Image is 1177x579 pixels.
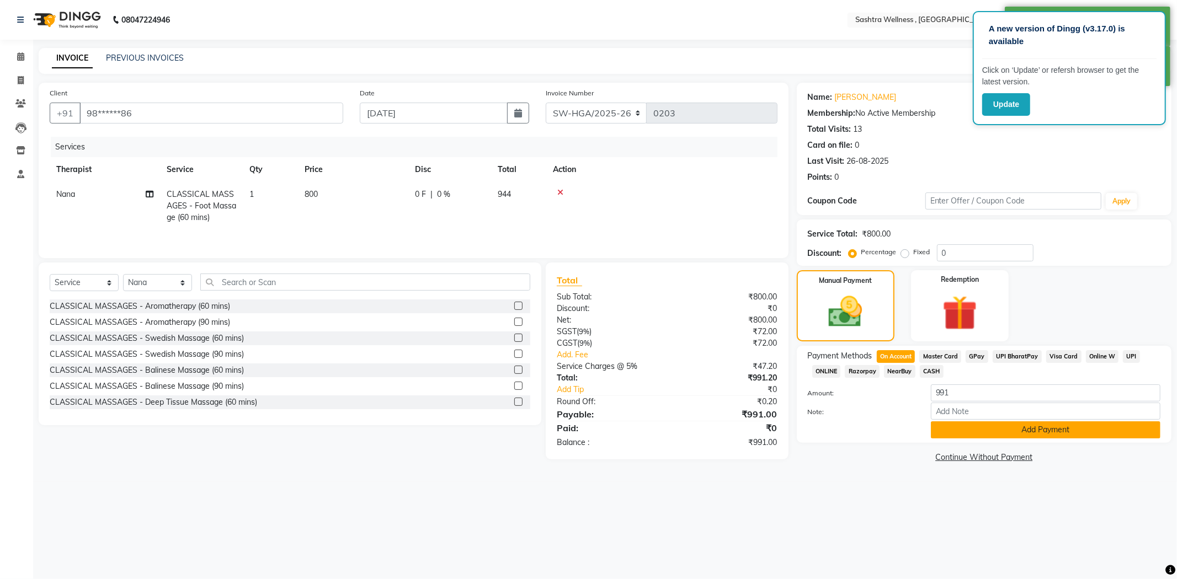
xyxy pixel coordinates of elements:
div: ( ) [548,337,667,349]
span: Razorpay [845,365,880,378]
span: 0 % [437,189,450,200]
span: 1 [249,189,254,199]
div: ₹991.00 [667,437,786,448]
div: ( ) [548,326,667,337]
div: ₹800.00 [667,314,786,326]
input: Search by Name/Mobile/Email/Code [79,103,343,124]
img: logo [28,4,104,35]
img: _gift.svg [931,291,988,335]
div: CLASSICAL MASSAGES - Balinese Massage (90 mins) [50,380,244,392]
div: 0 [855,140,860,151]
button: Update [982,93,1030,116]
th: Qty [243,157,298,182]
span: UPI BharatPay [993,350,1042,363]
span: SGST [557,326,577,336]
div: Net: [548,314,667,326]
a: Continue Without Payment [799,452,1169,463]
a: Add Tip [548,384,687,395]
div: Coupon Code [808,195,925,207]
label: Note: [800,407,923,417]
div: Points: [808,171,833,183]
div: 26-08-2025 [847,156,889,167]
span: On Account [877,350,915,363]
span: | [430,189,433,200]
th: Action [546,157,777,182]
span: 800 [305,189,318,199]
div: 0 [835,171,839,183]
button: Add Payment [931,421,1160,438]
label: Invoice Number [546,88,594,98]
b: 08047224946 [121,4,170,35]
p: Click on ‘Update’ or refersh browser to get the latest version. [982,65,1157,88]
a: INVOICE [52,49,93,68]
th: Therapist [50,157,160,182]
span: 0 F [415,189,426,200]
span: Online W [1086,350,1119,363]
div: Service Charges @ 5% [548,361,667,372]
input: Enter Offer / Coupon Code [925,192,1102,210]
div: Payable: [548,408,667,421]
div: ₹0 [667,303,786,314]
div: Total Visits: [808,124,851,135]
th: Price [298,157,408,182]
div: Paid: [548,421,667,435]
span: 9% [579,327,589,336]
div: ₹0.20 [667,396,786,408]
div: Membership: [808,108,856,119]
label: Client [50,88,67,98]
div: Service Total: [808,228,858,240]
div: Card on file: [808,140,853,151]
label: Amount: [800,388,923,398]
div: Last Visit: [808,156,845,167]
label: Fixed [914,247,930,257]
div: ₹991.20 [667,372,786,384]
div: Round Off: [548,396,667,408]
label: Percentage [861,247,897,257]
div: Balance : [548,437,667,448]
span: CASH [920,365,944,378]
a: Add. Fee [548,349,786,361]
input: Amount [931,384,1160,401]
div: Discount: [808,248,842,259]
div: ₹0 [687,384,786,395]
div: CLASSICAL MASSAGES - Swedish Massage (60 mins) [50,333,244,344]
div: ₹47.20 [667,361,786,372]
div: No Active Membership [808,108,1160,119]
label: Redemption [941,275,979,285]
button: +91 [50,103,81,124]
div: CLASSICAL MASSAGES - Balinese Massage (60 mins) [50,364,244,376]
span: CLASSICAL MASSAGES - Foot Massage (60 mins) [167,189,236,222]
div: ₹72.00 [667,337,786,349]
span: 9% [579,339,590,347]
span: 944 [498,189,511,199]
input: Search or Scan [200,274,530,291]
span: Visa Card [1046,350,1082,363]
div: Name: [808,92,833,103]
span: ONLINE [812,365,841,378]
span: GPay [966,350,988,363]
button: Apply [1106,193,1137,210]
div: ₹800.00 [862,228,891,240]
span: Nana [56,189,75,199]
div: CLASSICAL MASSAGES - Swedish Massage (90 mins) [50,349,244,360]
div: Total: [548,372,667,384]
div: CLASSICAL MASSAGES - Aromatherapy (90 mins) [50,317,230,328]
div: 13 [854,124,862,135]
div: CLASSICAL MASSAGES - Aromatherapy (60 mins) [50,301,230,312]
a: PREVIOUS INVOICES [106,53,184,63]
div: ₹72.00 [667,326,786,337]
th: Disc [408,157,491,182]
div: Sub Total: [548,291,667,303]
div: Services [51,137,786,157]
th: Total [491,157,546,182]
label: Manual Payment [819,276,872,286]
div: ₹800.00 [667,291,786,303]
th: Service [160,157,243,182]
span: NearBuy [884,365,915,378]
span: CGST [557,338,577,348]
span: Master Card [919,350,961,363]
div: ₹991.00 [667,408,786,421]
a: [PERSON_NAME] [835,92,897,103]
input: Add Note [931,403,1160,420]
div: ₹0 [667,421,786,435]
